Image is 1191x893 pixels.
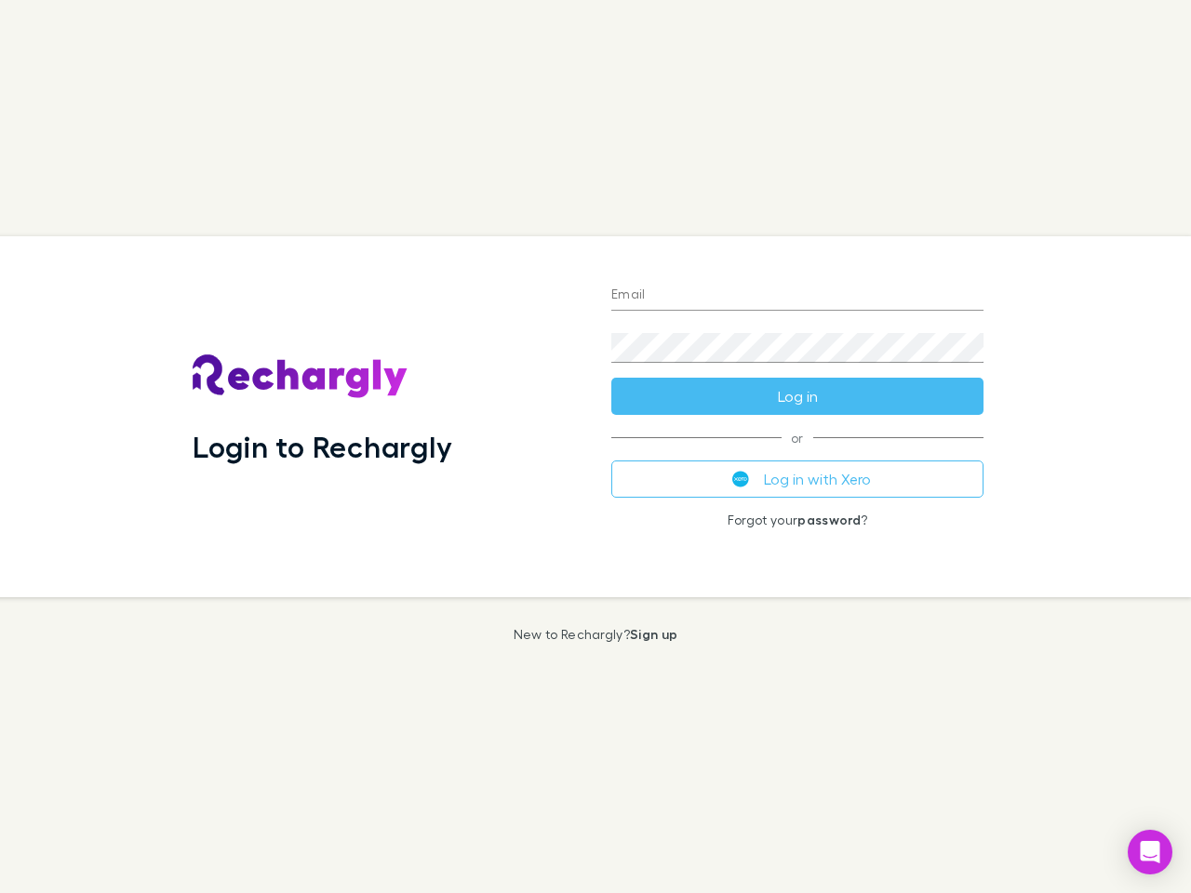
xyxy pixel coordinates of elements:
button: Log in [611,378,984,415]
button: Log in with Xero [611,460,984,498]
span: or [611,437,984,438]
a: Sign up [630,626,677,642]
a: password [797,512,861,527]
h1: Login to Rechargly [193,429,452,464]
p: Forgot your ? [611,513,984,527]
div: Open Intercom Messenger [1128,830,1172,874]
img: Xero's logo [732,471,749,487]
img: Rechargly's Logo [193,354,408,399]
p: New to Rechargly? [514,627,678,642]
